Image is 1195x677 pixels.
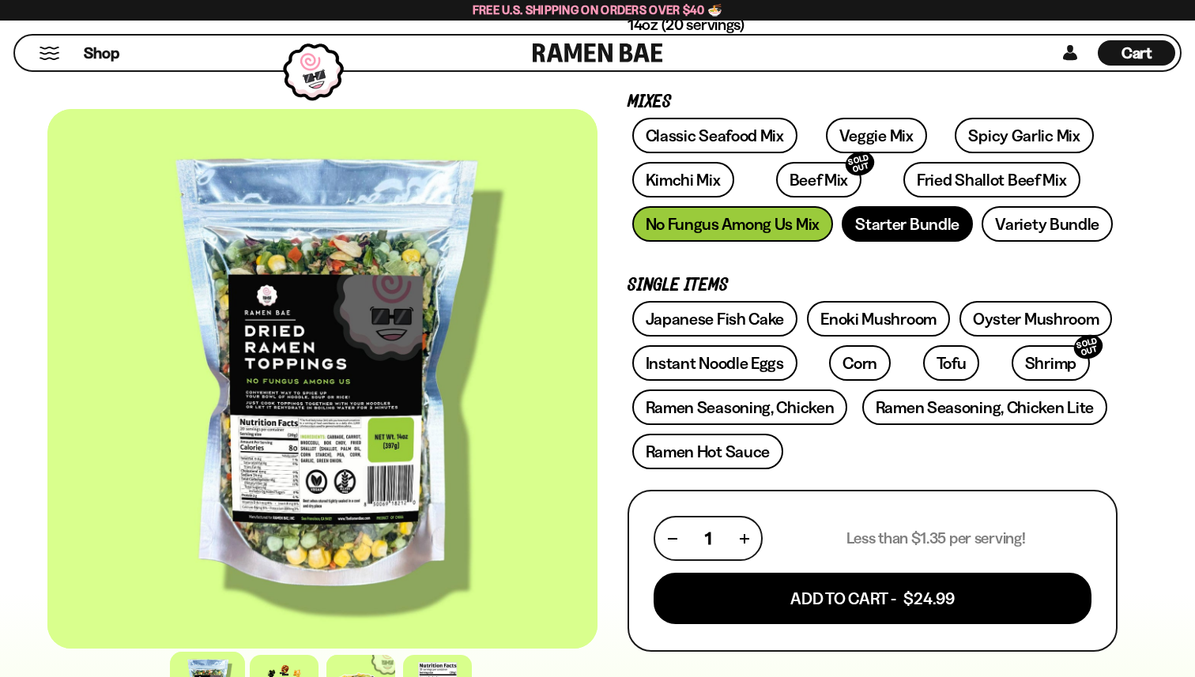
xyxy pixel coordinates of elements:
a: Fried Shallot Beef Mix [903,162,1080,197]
a: Kimchi Mix [632,162,734,197]
a: ShrimpSOLD OUT [1012,345,1090,381]
div: SOLD OUT [1071,332,1106,363]
span: Cart [1121,43,1152,62]
button: Mobile Menu Trigger [39,47,60,60]
a: Classic Seafood Mix [632,118,797,153]
span: 1 [705,528,711,548]
a: Ramen Hot Sauce [632,434,784,469]
p: Mixes [628,95,1118,110]
a: Starter Bundle [842,206,973,242]
a: Shop [84,40,119,66]
a: Japanese Fish Cake [632,301,798,337]
a: Instant Noodle Eggs [632,345,797,381]
div: SOLD OUT [843,149,877,179]
p: Less than $1.35 per serving! [846,528,1026,548]
a: Oyster Mushroom [959,301,1113,337]
a: Cart [1098,36,1175,70]
button: Add To Cart - $24.99 [654,573,1091,624]
a: Enoki Mushroom [807,301,950,337]
a: Ramen Seasoning, Chicken Lite [862,389,1107,425]
a: Ramen Seasoning, Chicken [632,389,848,425]
a: Veggie Mix [826,118,927,153]
a: Spicy Garlic Mix [955,118,1093,153]
a: Tofu [923,345,980,381]
a: Corn [829,345,891,381]
a: Variety Bundle [982,206,1113,242]
span: Free U.S. Shipping on Orders over $40 🍜 [473,2,723,17]
span: Shop [84,43,119,64]
p: Single Items [628,278,1118,293]
a: Beef MixSOLD OUT [776,162,862,197]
